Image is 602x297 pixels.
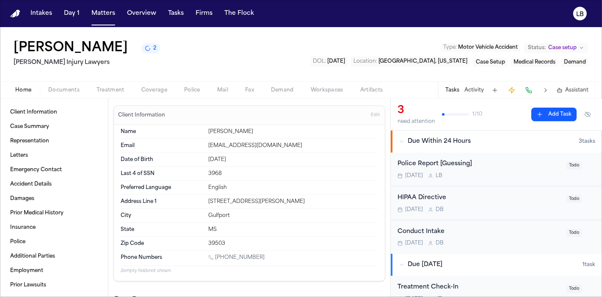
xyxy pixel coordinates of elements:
div: [PERSON_NAME] [208,128,378,135]
a: Police [7,235,101,249]
div: 3 [398,104,435,117]
p: 2 empty fields not shown. [121,268,378,274]
button: Edit service: Medical Records [511,58,558,67]
span: [DATE] [405,172,423,179]
span: Demand [271,87,294,94]
button: Tasks [445,87,459,94]
a: Call 1 (228) 332-6735 [208,254,265,261]
button: Firms [192,6,216,21]
button: Add Task [531,108,577,121]
button: Matters [88,6,119,21]
a: Accident Details [7,178,101,191]
dt: Last 4 of SSN [121,170,203,177]
button: Edit DOL: 2025-08-17 [310,56,348,67]
span: Todo [566,285,582,293]
span: D B [436,240,444,247]
a: Client Information [7,105,101,119]
span: [DATE] [405,206,423,213]
span: Mail [217,87,228,94]
a: Employment [7,264,101,278]
button: Edit matter name [14,41,128,56]
dt: Name [121,128,203,135]
button: Create Immediate Task [506,84,518,96]
button: Due [DATE]1task [391,254,602,276]
a: Letters [7,149,101,162]
span: Location : [353,59,377,64]
span: Assistant [565,87,588,94]
h2: [PERSON_NAME] Injury Lawyers [14,58,160,68]
div: Open task: Conduct Intake [391,220,602,254]
button: Edit Type: Motor Vehicle Accident [441,43,520,52]
dt: Date of Birth [121,156,203,163]
span: Fax [245,87,254,94]
span: Edit [371,112,380,118]
div: Conduct Intake [398,227,561,237]
span: Todo [566,195,582,203]
span: Demand [564,60,586,65]
button: Edit service: Demand [561,58,588,67]
div: Treatment Check-In [398,283,561,292]
span: 2 [153,45,157,52]
span: 1 / 10 [472,111,482,118]
div: HIPAA Directive [398,193,561,203]
span: Status: [528,44,546,51]
h1: [PERSON_NAME] [14,41,128,56]
span: [DATE] [405,240,423,247]
a: Damages [7,192,101,205]
div: Police Report [Guessing] [398,159,561,169]
span: Phone Numbers [121,254,162,261]
a: Prior Lawsuits [7,278,101,292]
button: Intakes [27,6,55,21]
button: 2 active tasks [141,43,160,53]
a: Emergency Contact [7,163,101,177]
dt: State [121,226,203,233]
span: 3 task s [579,138,595,145]
span: 1 task [583,261,595,268]
dt: Email [121,142,203,149]
a: Additional Parties [7,250,101,263]
span: Case Setup [476,60,505,65]
button: Add Task [489,84,501,96]
button: Activity [464,87,484,94]
button: Tasks [165,6,187,21]
div: [DATE] [208,156,378,163]
span: Todo [566,161,582,169]
button: Edit [368,108,382,122]
span: Treatment [97,87,124,94]
span: Todo [566,229,582,237]
dt: Preferred Language [121,184,203,191]
span: [DATE] [327,59,345,64]
button: Due Within 24 Hours3tasks [391,130,602,153]
span: Workspaces [311,87,343,94]
span: Coverage [141,87,167,94]
h3: Client Information [116,112,167,119]
button: Assistant [557,87,588,94]
div: 3968 [208,170,378,177]
a: Case Summary [7,120,101,133]
span: Medical Records [514,60,555,65]
div: need attention [398,118,435,125]
button: Overview [124,6,160,21]
div: Gulfport [208,212,378,219]
span: Documents [48,87,80,94]
dt: Zip Code [121,240,203,247]
span: Motor Vehicle Accident [458,45,518,50]
div: Open task: HIPAA Directive [391,186,602,220]
a: Representation [7,134,101,148]
button: Hide completed tasks (⌘⇧H) [580,108,595,121]
div: [STREET_ADDRESS][PERSON_NAME] [208,198,378,205]
button: Edit service: Case Setup [473,58,508,67]
button: Change status from Case setup [524,43,588,53]
a: Insurance [7,221,101,234]
span: Due Within 24 Hours [408,137,471,146]
button: The Flock [221,6,257,21]
button: Day 1 [61,6,83,21]
a: Home [10,10,20,18]
span: Case setup [548,44,577,51]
